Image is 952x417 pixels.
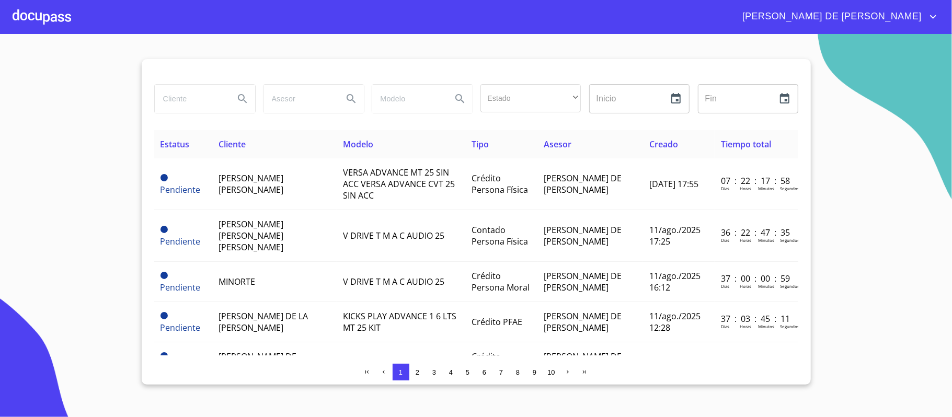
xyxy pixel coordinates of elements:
button: 8 [510,364,526,380]
button: 4 [443,364,460,380]
input: search [263,85,335,113]
span: Asesor [544,138,571,150]
span: 11/ago./2025 17:25 [649,224,701,247]
span: Contado Persona Física [472,224,528,247]
span: 3 [432,368,436,376]
span: 10 [547,368,555,376]
span: Crédito Persona Física [472,351,528,374]
p: Minutos [758,283,774,289]
span: [PERSON_NAME] [PERSON_NAME] [219,172,283,195]
span: Tipo [472,138,489,150]
p: 36 : 22 : 47 : 35 [721,227,792,238]
p: Segundos [780,283,799,289]
span: V DRIVE T M A C AUDIO 25 [343,276,444,287]
span: [PERSON_NAME] DE [PERSON_NAME] [544,310,622,333]
span: Crédito PFAE [472,316,522,328]
span: Estatus [160,138,190,150]
button: 9 [526,364,543,380]
span: 2 [416,368,419,376]
p: Dias [721,283,729,289]
p: 37 : 03 : 45 : 11 [721,313,792,325]
span: [PERSON_NAME] DE [PERSON_NAME] [544,224,622,247]
span: Cliente [219,138,246,150]
span: [PERSON_NAME] DE [PERSON_NAME] [219,351,296,374]
button: account of current user [735,8,939,25]
p: Segundos [780,186,799,191]
span: Pendiente [160,174,168,181]
span: [PERSON_NAME] [PERSON_NAME] [PERSON_NAME] [219,218,283,253]
span: [PERSON_NAME] DE [PERSON_NAME] [544,351,622,374]
span: [PERSON_NAME] DE [PERSON_NAME] [544,172,622,195]
p: Dias [721,323,729,329]
span: Pendiente [160,236,201,247]
span: 11/ago./2025 12:28 [649,310,701,333]
span: KICKS PLAY ADVANCE 1 6 LTS MT 25 KIT [343,310,456,333]
p: 190 : 03 : 15 : 21 [721,353,792,365]
input: search [372,85,443,113]
span: Pendiente [160,184,201,195]
span: 4 [449,368,453,376]
button: 7 [493,364,510,380]
input: search [155,85,226,113]
span: Tiempo total [721,138,771,150]
span: Crédito Persona Física [472,172,528,195]
button: Search [230,86,255,111]
p: Minutos [758,237,774,243]
span: [PERSON_NAME] DE [PERSON_NAME] [735,8,927,25]
span: Creado [649,138,678,150]
p: Segundos [780,323,799,329]
button: Search [448,86,473,111]
span: Modelo [343,138,373,150]
span: VERSA ADVANCE MT 25 SIN ACC VERSA ADVANCE CVT 25 SIN ACC [343,167,455,201]
span: Pendiente [160,282,201,293]
p: Horas [740,237,751,243]
span: 6 [483,368,486,376]
span: Crédito Persona Moral [472,270,530,293]
span: Pendiente [160,226,168,233]
span: V DRIVE T M A C AUDIO 25 [343,230,444,241]
span: [PERSON_NAME] DE [PERSON_NAME] [544,270,622,293]
span: 5 [466,368,469,376]
p: 37 : 00 : 00 : 59 [721,273,792,284]
button: 10 [543,364,560,380]
span: Pendiente [160,312,168,319]
p: Horas [740,283,751,289]
p: Segundos [780,237,799,243]
span: 9 [533,368,536,376]
p: Dias [721,237,729,243]
div: ​ [480,84,581,112]
span: [PERSON_NAME] DE LA [PERSON_NAME] [219,310,308,333]
p: Minutos [758,323,774,329]
button: 5 [460,364,476,380]
span: Pendiente [160,352,168,360]
span: Pendiente [160,322,201,333]
button: 2 [409,364,426,380]
button: 1 [393,364,409,380]
button: 3 [426,364,443,380]
span: 11/ago./2025 16:12 [649,270,701,293]
p: Horas [740,186,751,191]
span: MINORTE [219,276,255,287]
span: Pendiente [160,272,168,279]
span: 7 [499,368,503,376]
span: [DATE] 17:55 [649,178,698,190]
p: Horas [740,323,751,329]
p: Minutos [758,186,774,191]
button: 6 [476,364,493,380]
p: Dias [721,186,729,191]
span: 1 [399,368,403,376]
button: Search [339,86,364,111]
p: 07 : 22 : 17 : 58 [721,175,792,187]
span: 8 [516,368,520,376]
